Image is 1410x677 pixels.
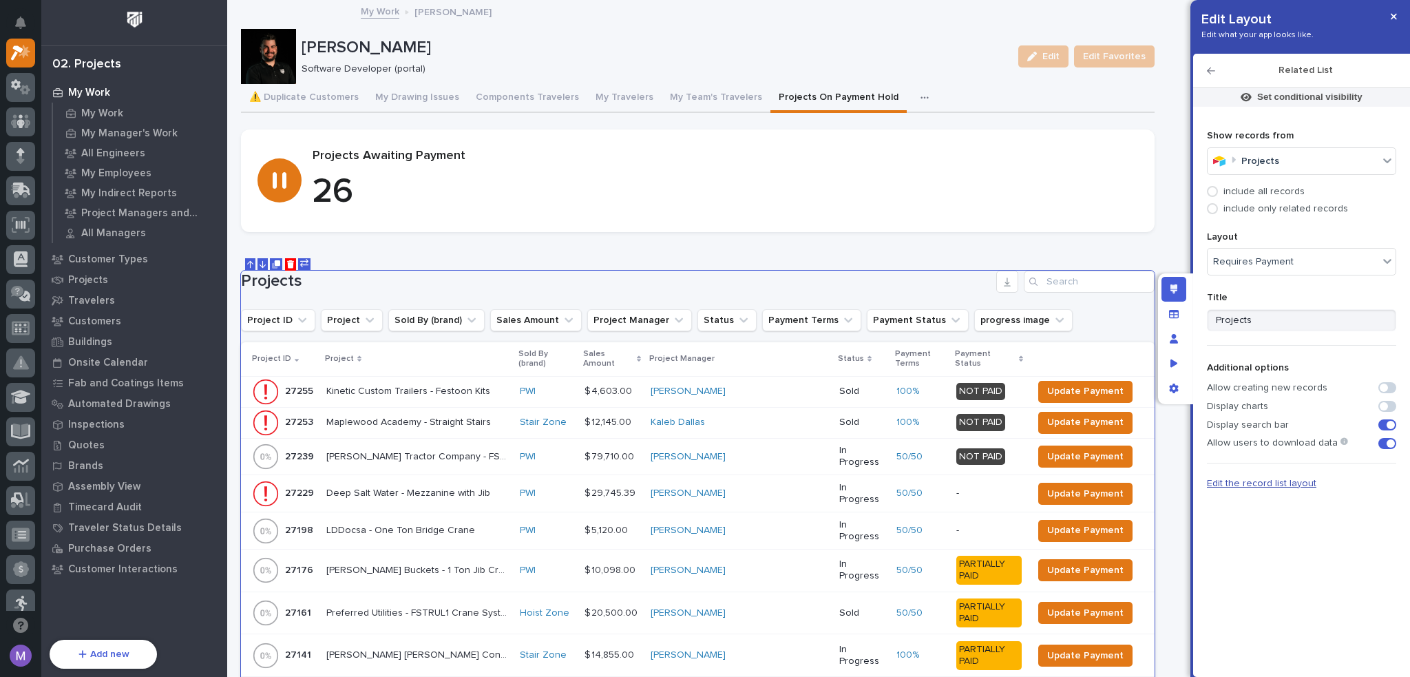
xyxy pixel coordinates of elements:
p: Project ID [252,351,291,366]
tr: 2714127141 [PERSON_NAME] [PERSON_NAME] Construction - [GEOGRAPHIC_DATA][PERSON_NAME][PERSON_NAME]... [241,634,1155,677]
span: Update Payment [1047,383,1124,399]
p: Projects [68,274,108,287]
button: My Team's Travelers [662,84,770,113]
a: Timecard Audit [41,497,227,517]
p: Sold [839,607,885,619]
p: [PERSON_NAME] Buckets - 1 Ton Jib Cranes [326,562,512,576]
p: My Employees [81,167,151,180]
button: Move Down [257,258,268,271]
a: Edit the record list layout [1207,479,1316,488]
span: Pylon [137,363,167,373]
span: Update Payment [1047,605,1124,621]
a: All Engineers [53,143,227,163]
button: My Travelers [587,84,662,113]
input: Title [1207,309,1396,331]
div: 🔗 [86,331,97,342]
span: • [114,235,119,246]
div: Delete [287,260,295,269]
label: Allow creating new records [1207,382,1327,394]
a: 50/50 [896,525,923,537]
a: 50/50 [896,607,923,619]
div: NOT PAID [956,448,1005,466]
a: PWI [520,525,536,537]
p: $ 4,603.00 [585,383,635,397]
p: 26 [313,171,1138,213]
tr: 2725327253 Maplewood Academy - Straight StairsMaplewood Academy - Straight Stairs Stair Zone $ 12... [241,407,1155,438]
a: 🔗Onboarding Call [81,324,181,348]
div: PARTIALLY PAID [956,598,1022,627]
p: All Engineers [81,147,145,160]
p: 27161 [285,605,314,619]
button: Sold By (brand) [388,309,485,331]
button: Components Travelers [467,84,587,113]
a: My Work [53,103,227,123]
p: [PERSON_NAME] [414,3,492,19]
h1: Projects [241,271,991,291]
p: Show records from [1207,119,1396,142]
button: Project ID [241,309,315,331]
p: 27239 [285,448,317,463]
button: Update Payment [1038,412,1133,434]
h2: Related List [1215,65,1396,76]
button: Project Manager [587,309,692,331]
tr: 2723927239 [PERSON_NAME] Tractor Company - FSTRUL3 Crane System[PERSON_NAME] Tractor Company - FS... [241,438,1155,475]
a: [PERSON_NAME] [651,525,726,537]
p: $ 12,145.00 [585,414,634,428]
p: Customer Interactions [68,563,178,576]
p: - [956,525,1022,537]
a: Assembly View [41,476,227,497]
span: Requires Payment [1213,256,1294,268]
button: Sales Amount [490,309,582,331]
p: Deep Salt Water - Mezzanine with Jib [326,485,493,499]
button: Edit [1018,45,1069,67]
p: In Progress [839,519,885,543]
a: Customer Types [41,249,227,269]
a: My Work [361,3,399,19]
p: My Manager's Work [81,127,178,140]
a: 50/50 [896,451,923,463]
p: $ 14,855.00 [585,647,637,661]
div: PARTIALLY PAID [956,641,1022,670]
span: Set conditional visibility [1235,88,1367,106]
input: Search [1024,271,1155,293]
button: Projects On Payment Hold [770,84,907,113]
p: Sold By (brand) [518,346,575,372]
p: [PERSON_NAME] [302,38,1007,58]
p: Customer Types [68,253,148,266]
p: Software Developer (portal) [302,63,1002,75]
div: Move Down [260,260,266,269]
a: My Indirect Reports [53,183,227,202]
a: [PERSON_NAME] [651,607,726,619]
a: Hoist Zone [520,607,569,619]
p: In Progress [839,559,885,582]
p: Quotes [68,439,105,452]
p: Automated Drawings [68,398,171,410]
label: Allow users to download data [1207,437,1338,449]
div: Preview as [1161,351,1186,376]
img: Stacker [14,13,41,41]
img: Matthew Hall [14,259,36,281]
a: Project Managers and Engineers [53,203,227,222]
div: Move Up [247,260,253,269]
p: Buildings [68,336,112,348]
p: Payment Terms [895,346,947,372]
a: Fab and Coatings Items [41,373,227,393]
button: Payment Terms [762,309,861,331]
a: 100% [896,386,919,397]
span: [PERSON_NAME] [43,235,112,246]
a: Travelers [41,290,227,311]
button: Update Payment [1038,446,1133,468]
p: All Managers [81,227,146,240]
p: Sold [839,386,885,397]
a: 50/50 [896,565,923,576]
span: Edit [1042,50,1060,63]
span: Help Docs [28,329,75,343]
button: users-avatar [6,641,35,670]
button: Update Payment [1038,520,1133,542]
button: Notifications [6,8,35,37]
a: PWI [520,386,536,397]
a: Customers [41,311,227,331]
p: $ 10,098.00 [585,562,638,576]
p: How can we help? [14,76,251,98]
a: [PERSON_NAME] [651,488,726,499]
